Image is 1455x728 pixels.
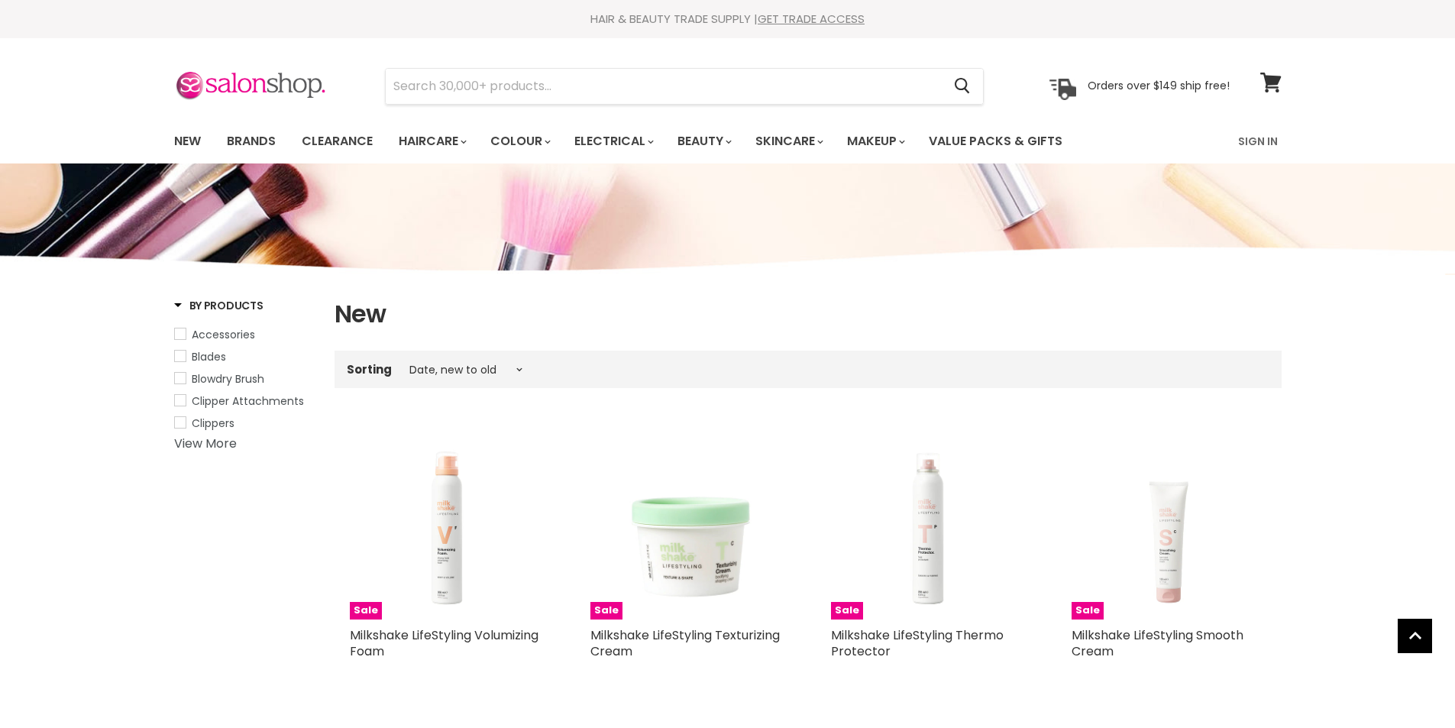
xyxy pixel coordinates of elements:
ul: Main menu [163,119,1152,163]
img: Milkshake LifeStyling Thermo Protector [831,425,1026,620]
a: Clearance [290,125,384,157]
a: Milkshake LifeStyling Thermo Protector [831,626,1004,660]
img: Milkshake LifeStyling Texturizing Cream [590,425,785,620]
iframe: Gorgias live chat messenger [1379,656,1440,713]
span: Sale [350,602,382,620]
a: Clippers [174,415,315,432]
a: Milkshake LifeStyling Texturizing Cream Milkshake LifeStyling Texturizing Cream Sale [590,425,785,620]
span: Clippers [192,416,234,431]
p: Orders over $149 ship free! [1088,79,1230,92]
h1: New [335,298,1282,330]
a: Milkshake LifeStyling Smooth Cream Milkshake LifeStyling Smooth Cream Sale [1072,425,1266,620]
img: Milkshake LifeStyling Smooth Cream [1072,425,1266,620]
a: GET TRADE ACCESS [758,11,865,27]
a: Sign In [1229,125,1287,157]
button: Search [943,69,983,104]
a: Electrical [563,125,663,157]
a: Milkshake LifeStyling Volumizing Foam Sale [350,425,545,620]
span: Clipper Attachments [192,393,304,409]
span: Blades [192,349,226,364]
span: Accessories [192,327,255,342]
a: Blades [174,348,315,365]
a: Milkshake LifeStyling Smooth Cream [1072,626,1243,660]
a: New [163,125,212,157]
a: Blowdry Brush [174,370,315,387]
a: Beauty [666,125,741,157]
a: View More [174,435,237,452]
a: Milkshake LifeStyling Thermo Protector Milkshake LifeStyling Thermo Protector Sale [831,425,1026,620]
span: Sale [831,602,863,620]
a: Haircare [387,125,476,157]
a: Brands [215,125,287,157]
a: Value Packs & Gifts [917,125,1074,157]
a: Colour [479,125,560,157]
h3: By Products [174,298,264,313]
span: Blowdry Brush [192,371,264,387]
form: Product [385,68,984,105]
span: Sale [590,602,622,620]
a: Milkshake LifeStyling Volumizing Foam [350,626,538,660]
span: Sale [1072,602,1104,620]
a: Skincare [744,125,833,157]
a: Accessories [174,326,315,343]
a: Clipper Attachments [174,393,315,409]
input: Search [386,69,943,104]
nav: Main [155,119,1301,163]
a: Makeup [836,125,914,157]
a: Milkshake LifeStyling Texturizing Cream [590,626,780,660]
div: HAIR & BEAUTY TRADE SUPPLY | [155,11,1301,27]
label: Sorting [347,363,392,376]
img: Milkshake LifeStyling Volumizing Foam [350,425,545,620]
